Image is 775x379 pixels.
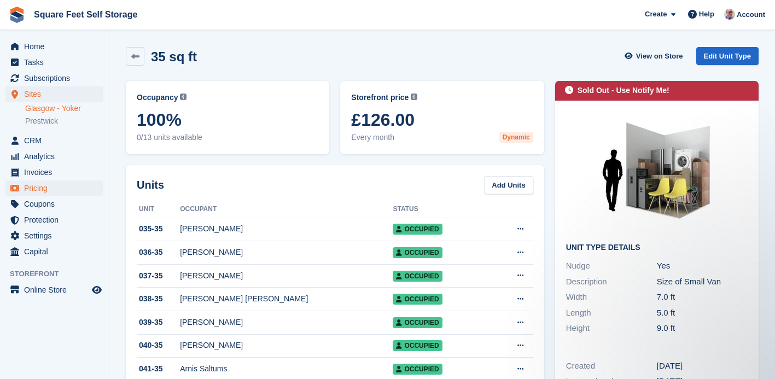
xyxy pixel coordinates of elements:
a: menu [5,133,103,148]
th: Status [393,201,495,218]
span: Occupancy [137,92,178,103]
a: menu [5,196,103,212]
span: Online Store [24,282,90,298]
div: 9.0 ft [657,322,748,335]
div: 041-35 [137,363,180,375]
span: Occupied [393,224,442,235]
a: menu [5,212,103,228]
div: Size of Small Van [657,276,748,288]
span: Capital [24,244,90,259]
a: menu [5,86,103,102]
span: Create [645,9,667,20]
div: 036-35 [137,247,180,258]
div: [PERSON_NAME] [180,223,393,235]
span: Occupied [393,271,442,282]
div: Dynamic [499,132,533,143]
img: 35-sqft-unit.jpg [575,112,739,235]
div: Yes [657,260,748,272]
span: Settings [24,228,90,243]
span: Pricing [24,180,90,196]
span: Occupied [393,294,442,305]
div: Length [566,307,657,319]
a: menu [5,55,103,70]
th: Occupant [180,201,393,218]
div: 7.0 ft [657,291,748,304]
div: Height [566,322,657,335]
div: Arnis Saltums [180,363,393,375]
span: Storefront [10,269,109,279]
span: View on Store [636,51,683,62]
img: icon-info-grey-7440780725fd019a000dd9b08b2336e03edf1995a4989e88bcd33f0948082b44.svg [180,94,187,100]
span: Storefront price [351,92,409,103]
div: 040-35 [137,340,180,351]
div: [PERSON_NAME] [180,247,393,258]
span: Protection [24,212,90,228]
span: CRM [24,133,90,148]
h2: 35 sq ft [151,49,197,64]
span: Occupied [393,317,442,328]
div: 038-35 [137,293,180,305]
a: menu [5,244,103,259]
div: Sold Out - Use Notify Me! [578,85,669,96]
span: Sites [24,86,90,102]
div: [PERSON_NAME] [180,317,393,328]
a: menu [5,71,103,86]
span: Home [24,39,90,54]
a: Square Feet Self Storage [30,5,142,24]
a: Add Units [484,176,533,194]
div: [DATE] [657,360,748,372]
div: Created [566,360,657,372]
span: Subscriptions [24,71,90,86]
span: Help [699,9,714,20]
span: 0/13 units available [137,132,318,143]
div: Nudge [566,260,657,272]
span: Invoices [24,165,90,180]
div: [PERSON_NAME] [180,340,393,351]
span: 100% [137,110,318,130]
span: Account [737,9,765,20]
a: Prestwick [25,116,103,126]
img: stora-icon-8386f47178a22dfd0bd8f6a31ec36ba5ce8667c1dd55bd0f319d3a0aa187defe.svg [9,7,25,23]
div: [PERSON_NAME] [PERSON_NAME] [180,293,393,305]
div: Description [566,276,657,288]
a: Glasgow - Yoker [25,103,103,114]
span: Every month [351,132,533,143]
a: menu [5,165,103,180]
a: View on Store [624,47,687,65]
a: Edit Unit Type [696,47,759,65]
span: £126.00 [351,110,533,130]
span: Occupied [393,340,442,351]
a: menu [5,282,103,298]
span: Occupied [393,364,442,375]
span: Occupied [393,247,442,258]
div: Width [566,291,657,304]
img: icon-info-grey-7440780725fd019a000dd9b08b2336e03edf1995a4989e88bcd33f0948082b44.svg [411,94,417,100]
div: 035-35 [137,223,180,235]
a: menu [5,149,103,164]
a: Preview store [90,283,103,296]
div: [PERSON_NAME] [180,270,393,282]
span: Coupons [24,196,90,212]
a: menu [5,39,103,54]
div: 039-35 [137,317,180,328]
th: Unit [137,201,180,218]
div: 037-35 [137,270,180,282]
a: menu [5,180,103,196]
h2: Unit Type details [566,243,748,252]
span: Tasks [24,55,90,70]
a: menu [5,228,103,243]
span: Analytics [24,149,90,164]
div: 5.0 ft [657,307,748,319]
h2: Units [137,177,164,193]
img: David Greer [724,9,735,20]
